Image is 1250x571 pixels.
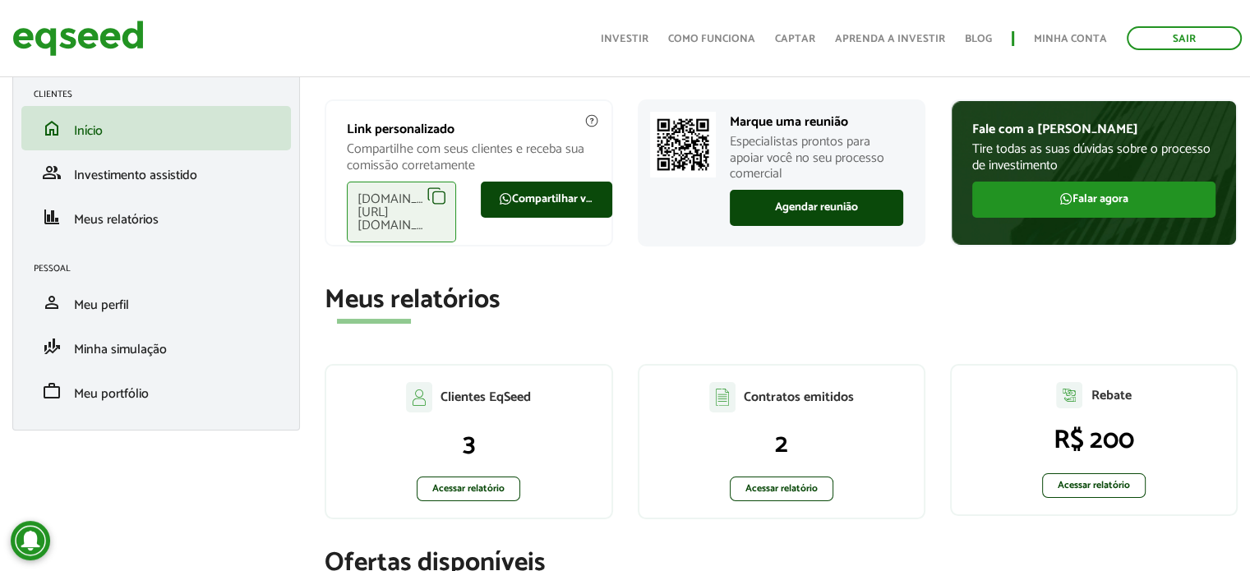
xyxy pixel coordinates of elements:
[74,209,159,231] span: Meus relatórios
[42,118,62,138] span: home
[343,429,594,460] p: 3
[968,425,1220,456] p: R$ 200
[21,150,291,195] li: Investimento assistido
[42,207,62,227] span: finance
[34,207,279,227] a: financeMeus relatórios
[1091,388,1131,403] p: Rebate
[730,477,833,501] a: Acessar relatório
[584,113,599,128] img: agent-meulink-info2.svg
[74,383,149,405] span: Meu portfólio
[775,34,815,44] a: Captar
[347,122,590,137] p: Link personalizado
[730,190,903,226] a: Agendar reunião
[965,34,992,44] a: Blog
[1059,192,1072,205] img: FaWhatsapp.svg
[347,182,456,242] div: [DOMAIN_NAME][URL][DOMAIN_NAME]
[325,286,1238,315] h2: Meus relatórios
[730,134,903,182] p: Especialistas prontos para apoiar você no seu processo comercial
[972,122,1215,137] p: Fale com a [PERSON_NAME]
[21,369,291,413] li: Meu portfólio
[34,118,279,138] a: homeInício
[42,337,62,357] span: finance_mode
[650,112,716,177] img: Marcar reunião com consultor
[74,294,129,316] span: Meu perfil
[601,34,648,44] a: Investir
[1056,382,1082,408] img: agent-relatorio.svg
[34,90,291,99] h2: Clientes
[730,114,903,130] p: Marque uma reunião
[34,163,279,182] a: groupInvestimento assistido
[34,292,279,312] a: personMeu perfil
[34,264,291,274] h2: Pessoal
[42,292,62,312] span: person
[42,163,62,182] span: group
[1042,473,1146,498] a: Acessar relatório
[1127,26,1242,50] a: Sair
[34,381,279,401] a: workMeu portfólio
[972,141,1215,173] p: Tire todas as suas dúvidas sobre o processo de investimento
[21,280,291,325] li: Meu perfil
[481,182,612,218] a: Compartilhar via WhatsApp
[21,325,291,369] li: Minha simulação
[406,382,432,412] img: agent-clientes.svg
[972,182,1215,218] a: Falar agora
[835,34,945,44] a: Aprenda a investir
[74,338,167,361] span: Minha simulação
[21,106,291,150] li: Início
[1034,34,1107,44] a: Minha conta
[656,429,907,460] p: 2
[34,337,279,357] a: finance_modeMinha simulação
[74,120,103,142] span: Início
[347,141,590,173] p: Compartilhe com seus clientes e receba sua comissão corretamente
[440,389,531,405] p: Clientes EqSeed
[74,164,197,186] span: Investimento assistido
[42,381,62,401] span: work
[668,34,755,44] a: Como funciona
[499,192,512,205] img: FaWhatsapp.svg
[709,382,736,412] img: agent-contratos.svg
[417,477,520,501] a: Acessar relatório
[744,389,854,405] p: Contratos emitidos
[21,195,291,239] li: Meus relatórios
[12,16,144,60] img: EqSeed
